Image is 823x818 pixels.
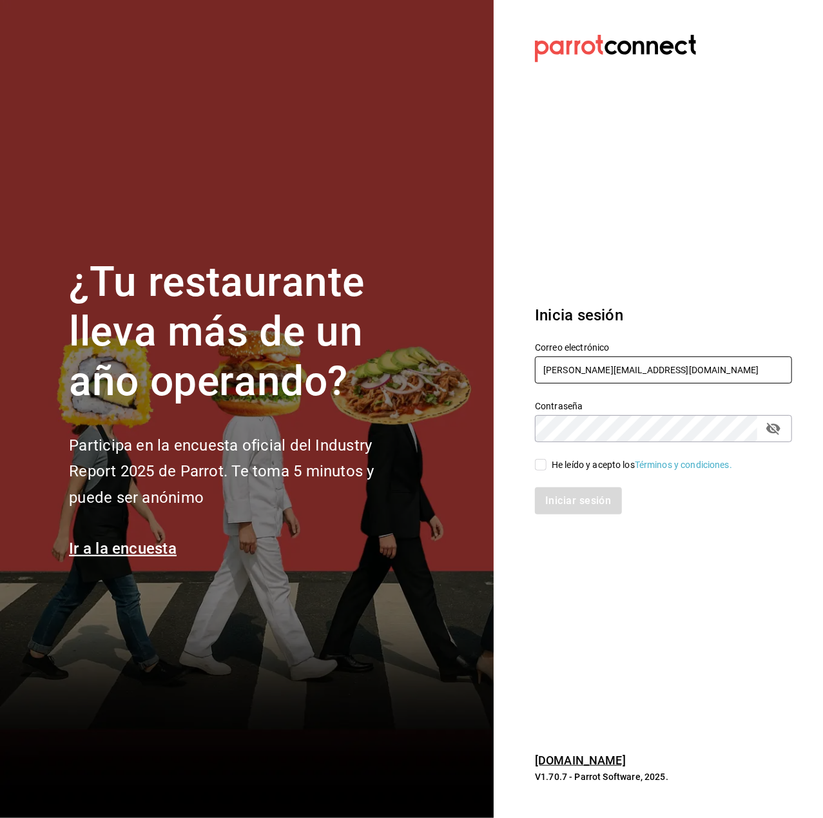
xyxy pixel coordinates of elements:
div: He leído y acepto los [552,458,732,472]
label: Contraseña [535,402,792,411]
label: Correo electrónico [535,344,792,353]
a: Términos y condiciones. [635,460,732,470]
a: [DOMAIN_NAME] [535,754,626,767]
h2: Participa en la encuesta oficial del Industry Report 2025 de Parrot. Te toma 5 minutos y puede se... [69,433,417,511]
p: V1.70.7 - Parrot Software, 2025. [535,770,792,783]
input: Ingresa tu correo electrónico [535,356,792,384]
h3: Inicia sesión [535,304,792,327]
h1: ¿Tu restaurante lleva más de un año operando? [69,258,417,406]
button: passwordField [762,418,784,440]
a: Ir a la encuesta [69,540,177,558]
